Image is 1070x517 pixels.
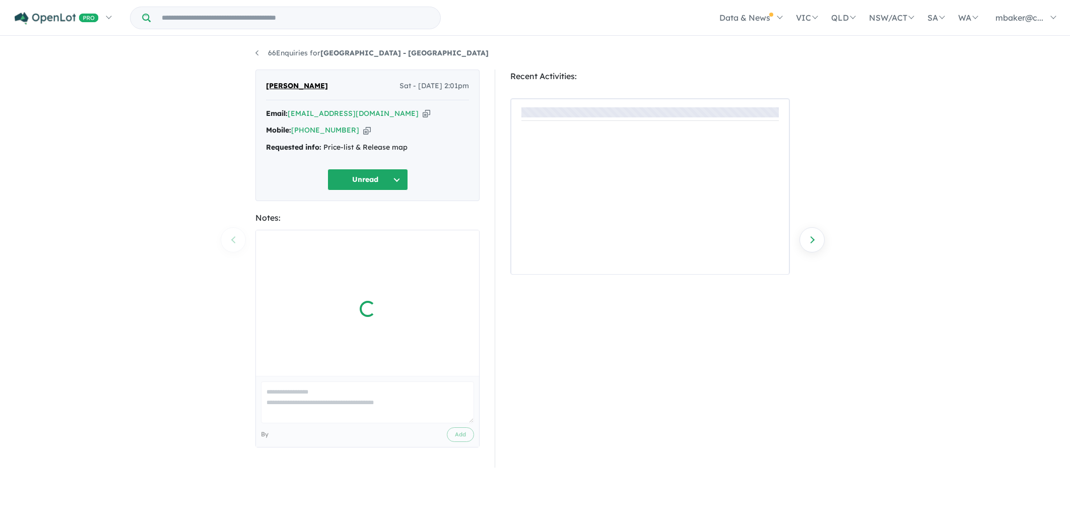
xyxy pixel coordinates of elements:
[15,12,99,25] img: Openlot PRO Logo White
[995,13,1043,23] span: mbaker@c...
[327,169,408,190] button: Unread
[266,80,328,92] span: [PERSON_NAME]
[266,125,291,135] strong: Mobile:
[266,142,469,154] div: Price-list & Release map
[255,211,480,225] div: Notes:
[288,109,419,118] a: [EMAIL_ADDRESS][DOMAIN_NAME]
[423,108,430,119] button: Copy
[266,109,288,118] strong: Email:
[510,70,790,83] div: Recent Activities:
[153,7,438,29] input: Try estate name, suburb, builder or developer
[320,48,489,57] strong: [GEOGRAPHIC_DATA] - [GEOGRAPHIC_DATA]
[399,80,469,92] span: Sat - [DATE] 2:01pm
[266,143,321,152] strong: Requested info:
[291,125,359,135] a: [PHONE_NUMBER]
[255,47,815,59] nav: breadcrumb
[363,125,371,136] button: Copy
[255,48,489,57] a: 66Enquiries for[GEOGRAPHIC_DATA] - [GEOGRAPHIC_DATA]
